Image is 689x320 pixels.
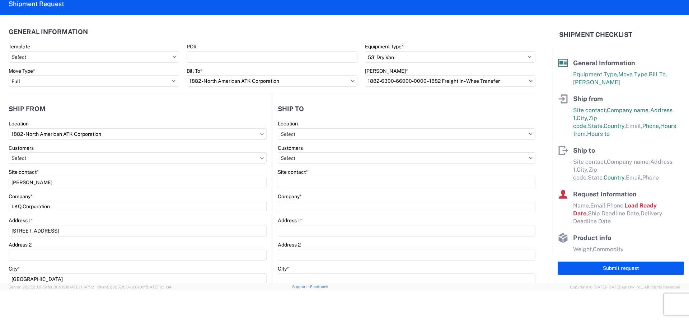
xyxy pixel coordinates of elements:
[9,28,88,35] h2: General Information
[9,120,29,127] label: Location
[604,123,626,129] span: Country,
[278,169,308,175] label: Site contact
[573,147,595,154] span: Ship to
[588,210,641,217] span: Ship Deadline Date,
[278,105,304,113] h2: Ship to
[593,246,624,253] span: Commodity
[618,71,649,78] span: Move Type,
[9,145,34,151] label: Customers
[9,51,179,63] input: Select
[278,266,289,272] label: City
[278,120,298,127] label: Location
[587,130,610,137] span: Hours to
[573,190,637,198] span: Request Information
[278,242,301,248] label: Address 2
[9,266,20,272] label: City
[573,246,593,253] span: Weight,
[573,234,611,242] span: Product info
[570,284,680,290] span: Copyright © [DATE]-[DATE] Agistix Inc., All Rights Reserved
[146,285,172,289] span: [DATE] 12:11:14
[588,174,604,181] span: State,
[588,123,604,129] span: State,
[559,30,632,39] h2: Shipment Checklist
[626,123,642,129] span: Email,
[649,71,667,78] span: Bill To,
[278,152,535,164] input: Select
[187,43,196,50] label: PO#
[9,193,33,200] label: Company
[607,158,650,165] span: Company name,
[573,95,603,102] span: Ship from
[607,107,650,114] span: Company name,
[365,43,404,50] label: Equipment Type
[573,158,607,165] span: Site contact,
[67,285,94,289] span: [DATE] 11:47:12
[187,75,357,87] input: Select
[573,107,607,114] span: Site contact,
[642,123,660,129] span: Phone,
[9,242,32,248] label: Address 2
[9,285,94,289] span: Server: 2025.20.0-5efa686e39f
[9,68,35,74] label: Move Type
[577,115,589,121] span: City,
[292,285,310,289] a: Support
[573,59,635,67] span: General Information
[187,68,202,74] label: Bill To
[573,79,620,86] span: [PERSON_NAME]
[604,174,626,181] span: Country,
[573,202,590,209] span: Name,
[590,202,607,209] span: Email,
[365,68,408,74] label: [PERSON_NAME]
[97,285,172,289] span: Client: 2025.20.0-8c6e0cf
[626,174,642,181] span: Email,
[310,285,328,289] a: Feedback
[9,217,33,224] label: Address 1
[9,43,30,50] label: Template
[278,193,302,200] label: Company
[278,145,303,151] label: Customers
[573,71,618,78] span: Equipment Type,
[558,262,684,275] button: Submit request
[9,169,39,175] label: Site contact
[278,217,302,224] label: Address 1
[9,105,46,113] h2: Ship from
[577,166,589,173] span: City,
[365,75,535,87] input: Select
[278,128,535,140] input: Select
[9,128,267,140] input: Select
[642,174,659,181] span: Phone
[607,202,625,209] span: Phone,
[9,152,267,164] input: Select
